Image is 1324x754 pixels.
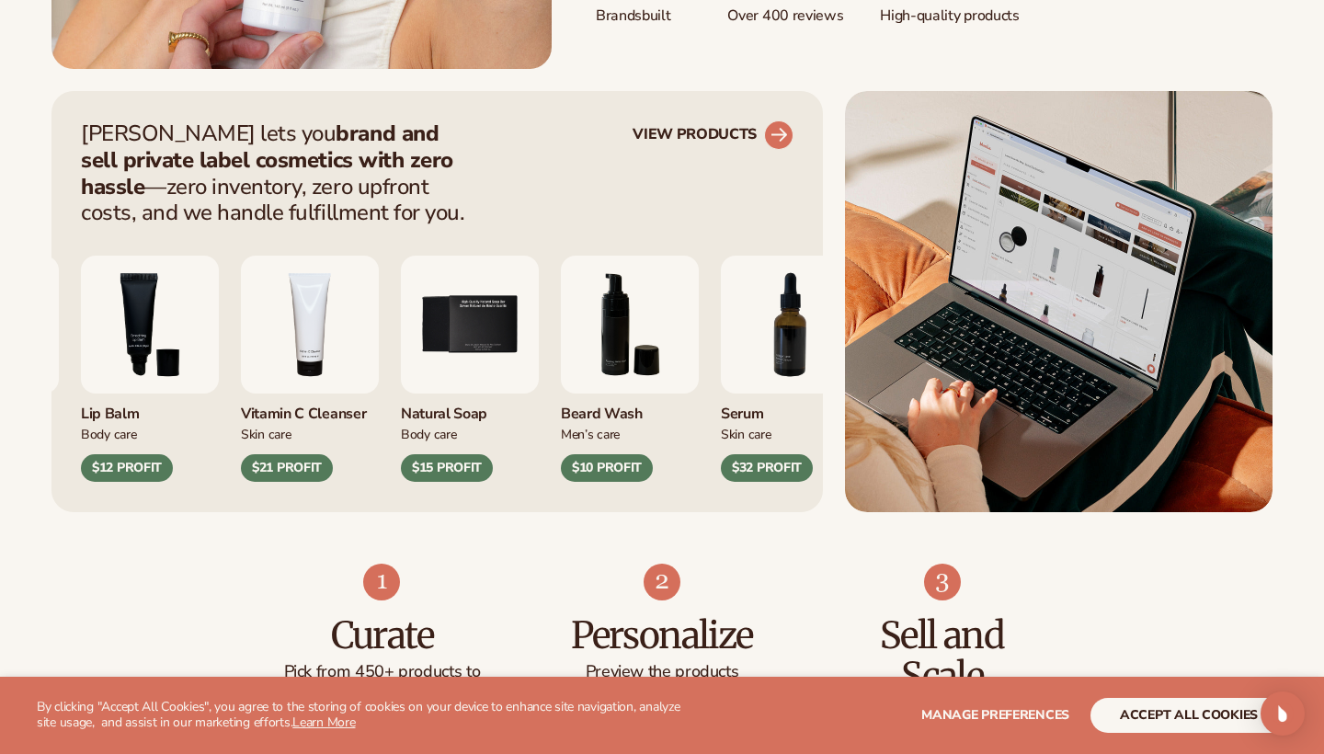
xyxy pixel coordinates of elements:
span: Manage preferences [921,706,1069,724]
div: $15 PROFIT [401,454,493,482]
div: Body Care [81,424,219,443]
div: $21 PROFIT [241,454,333,482]
div: 5 / 9 [401,256,539,482]
div: $10 PROFIT [561,454,653,482]
div: Skin Care [721,424,859,443]
div: Natural Soap [401,394,539,424]
img: Shopify Image 8 [644,564,680,600]
div: 4 / 9 [241,256,379,482]
h3: Personalize [559,615,766,656]
img: Nature bar of soap. [401,256,539,394]
img: Shopify Image 9 [924,564,961,600]
p: Pick from 450+ products to build your perfect collection. [279,663,485,700]
img: Shopify Image 7 [363,564,400,600]
a: Learn More [292,714,355,731]
div: 3 / 9 [81,256,219,482]
p: [PERSON_NAME] lets you —zero inventory, zero upfront costs, and we handle fulfillment for you. [81,120,476,226]
img: Shopify Image 5 [845,91,1273,512]
button: accept all cookies [1090,698,1287,733]
div: Lip Balm [81,394,219,424]
h3: Sell and Scale [839,615,1045,696]
a: VIEW PRODUCTS [633,120,793,150]
div: Serum [721,394,859,424]
div: 7 / 9 [721,256,859,482]
img: Vitamin c cleanser. [241,256,379,394]
button: Manage preferences [921,698,1069,733]
div: 6 / 9 [561,256,699,482]
div: Open Intercom Messenger [1261,691,1305,736]
div: $12 PROFIT [81,454,173,482]
div: Skin Care [241,424,379,443]
p: Preview the products [559,663,766,681]
div: Body Care [401,424,539,443]
div: Vitamin C Cleanser [241,394,379,424]
h3: Curate [279,615,485,656]
img: Collagen and retinol serum. [721,256,859,394]
div: $32 PROFIT [721,454,813,482]
img: Smoothing lip balm. [81,256,219,394]
p: By clicking "Accept All Cookies", you agree to the storing of cookies on your device to enhance s... [37,700,691,731]
strong: brand and sell private label cosmetics with zero hassle [81,119,453,201]
img: Foaming beard wash. [561,256,699,394]
div: Beard Wash [561,394,699,424]
div: Men’s Care [561,424,699,443]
